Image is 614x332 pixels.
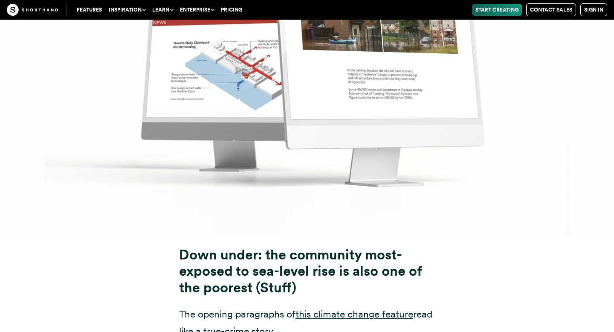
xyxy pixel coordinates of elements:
a: this climate change feature [295,308,413,320]
button: Enterprise [177,4,217,16]
strong: Down under: the community most-exposed to sea-level rise is also one of the poorest (Stuff) [179,246,422,296]
img: The Craft [7,4,58,16]
button: Inspiration [105,4,149,16]
button: Learn [149,4,177,16]
a: Sign in [580,3,607,16]
a: Features [73,4,105,16]
a: Start Creating [472,4,522,16]
a: Pricing [217,4,246,16]
a: Contact Sales [526,3,576,16]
